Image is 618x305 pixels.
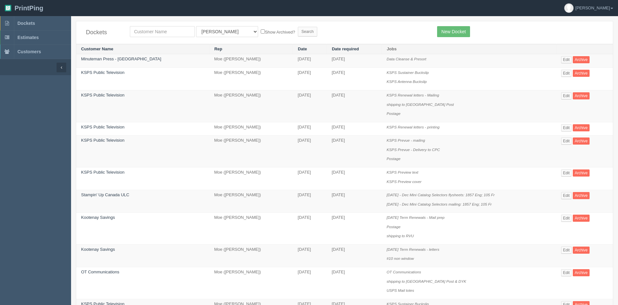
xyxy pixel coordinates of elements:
a: Archive [573,92,590,99]
td: [DATE] [293,54,327,68]
h4: Dockets [86,29,120,36]
td: [DATE] [293,90,327,122]
i: USPS Mail totes [387,288,414,292]
a: KSPS Public Television [81,170,124,175]
td: Moe ([PERSON_NAME]) [209,90,293,122]
td: [DATE] [327,136,382,168]
a: Archive [573,269,590,276]
a: KSPS Public Television [81,93,124,97]
i: [DATE] - Dec Mini Catalog Selectors flysheets: 1857 Eng; 105 Fr [387,193,495,197]
a: Archive [573,137,590,145]
a: Edit [561,192,572,199]
td: [DATE] [327,54,382,68]
td: [DATE] [327,90,382,122]
input: Search [298,27,317,36]
td: [DATE] [293,122,327,136]
i: KSPS Preview text [387,170,418,174]
td: Moe ([PERSON_NAME]) [209,122,293,136]
i: KSPS Renewal letters - Mailing [387,93,439,97]
td: [DATE] [293,167,327,190]
td: Moe ([PERSON_NAME]) [209,190,293,213]
span: Dockets [17,21,35,26]
img: avatar_default-7531ab5dedf162e01f1e0bb0964e6a185e93c5c22dfe317fb01d7f8cd2b1632c.jpg [564,4,573,13]
span: Estimates [17,35,39,40]
a: Edit [561,92,572,99]
i: shipping to [GEOGRAPHIC_DATA] Post & DYK [387,279,466,283]
input: Customer Name [130,26,195,37]
a: Edit [561,137,572,145]
i: KSPS Prevue - mailing [387,138,425,142]
i: KSPS Sustainer Buckslip [387,70,429,75]
td: [DATE] [293,244,327,267]
i: shipping to RVU [387,234,414,238]
td: Moe ([PERSON_NAME]) [209,67,293,90]
i: [DATE] - Dec Mini Catalog Selectors mailing: 1857 Eng; 105 Fr [387,202,492,206]
i: [DATE] Term Renewals - letters [387,247,439,251]
a: Rep [214,46,222,51]
a: KSPS Public Television [81,138,124,143]
a: Edit [561,269,572,276]
a: Minuteman Press - [GEOGRAPHIC_DATA] [81,56,161,61]
th: Jobs [382,44,556,54]
td: [DATE] [293,213,327,245]
a: Customer Name [81,46,113,51]
td: Moe ([PERSON_NAME]) [209,267,293,299]
img: logo-3e63b451c926e2ac314895c53de4908e5d424f24456219fb08d385ab2e579770.png [5,5,11,11]
a: Archive [573,169,590,177]
a: Edit [561,124,572,131]
a: Kootenay Savings [81,215,115,220]
td: [DATE] [327,67,382,90]
a: Edit [561,169,572,177]
td: [DATE] [327,122,382,136]
a: KSPS Public Television [81,125,124,129]
a: Date [298,46,307,51]
a: Edit [561,215,572,222]
i: [DATE] Term Renewals - Mail prep [387,215,445,219]
td: [DATE] [327,213,382,245]
a: Archive [573,247,590,254]
a: Kootenay Savings [81,247,115,252]
input: Show Archived? [261,29,265,34]
a: Edit [561,70,572,77]
td: [DATE] [293,67,327,90]
td: [DATE] [327,167,382,190]
i: Data Cleanse & Presort [387,57,426,61]
i: Postage [387,111,401,116]
td: [DATE] [293,136,327,168]
i: shipping to [GEOGRAPHIC_DATA] Post [387,102,454,107]
a: Archive [573,124,590,131]
a: Archive [573,192,590,199]
td: [DATE] [293,267,327,299]
i: KSPS Prevue - Delivery to CPC [387,147,440,152]
i: KSPS Renewal letters - printing [387,125,440,129]
span: Customers [17,49,41,54]
td: [DATE] [327,190,382,213]
td: Moe ([PERSON_NAME]) [209,54,293,68]
a: Archive [573,215,590,222]
td: [DATE] [327,267,382,299]
i: #10 non window [387,256,414,260]
td: Moe ([PERSON_NAME]) [209,136,293,168]
a: KSPS Public Television [81,70,124,75]
a: Stampin' Up Canada ULC [81,192,129,197]
label: Show Archived? [261,28,295,36]
i: KSPS Antenna Buckslip [387,79,427,84]
a: Archive [573,70,590,77]
i: KSPS Preview cover [387,179,422,184]
i: Postage [387,157,401,161]
td: Moe ([PERSON_NAME]) [209,213,293,245]
a: OT Communications [81,269,119,274]
i: OT Communications [387,270,421,274]
i: Postage [387,225,401,229]
td: [DATE] [327,244,382,267]
td: [DATE] [293,190,327,213]
a: Date required [332,46,359,51]
a: Edit [561,247,572,254]
a: Archive [573,56,590,63]
td: Moe ([PERSON_NAME]) [209,167,293,190]
td: Moe ([PERSON_NAME]) [209,244,293,267]
a: New Docket [437,26,470,37]
a: Edit [561,56,572,63]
